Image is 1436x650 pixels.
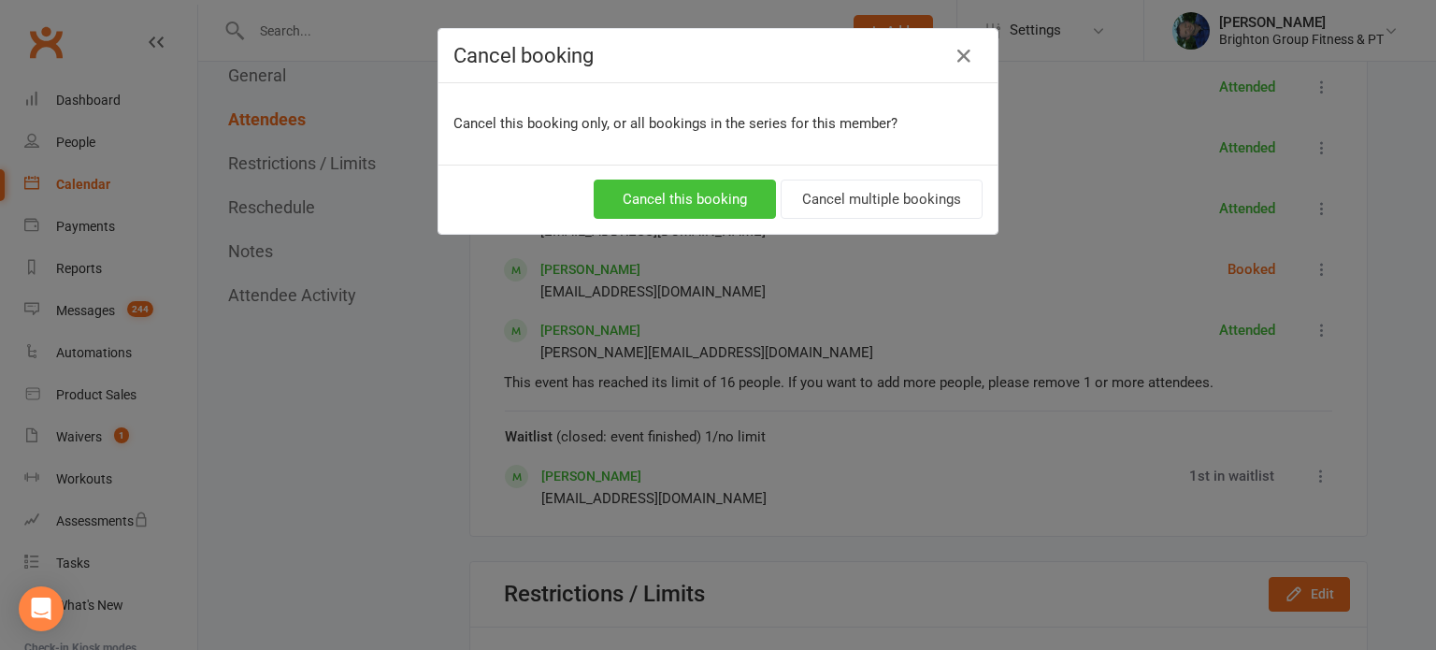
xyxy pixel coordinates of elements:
h4: Cancel booking [453,44,983,67]
button: Cancel multiple bookings [781,180,983,219]
button: Cancel this booking [594,180,776,219]
div: Open Intercom Messenger [19,586,64,631]
button: Close [949,41,979,71]
p: Cancel this booking only, or all bookings in the series for this member? [453,112,983,135]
